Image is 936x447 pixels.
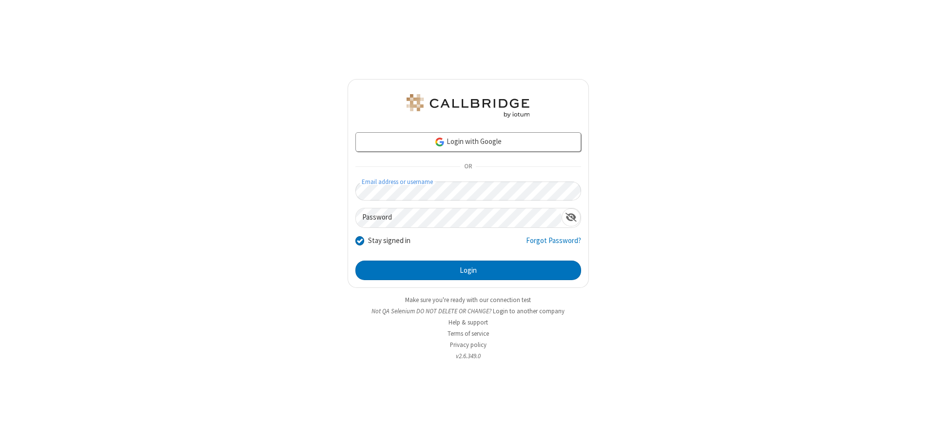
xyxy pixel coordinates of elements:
a: Make sure you're ready with our connection test [405,296,531,304]
a: Terms of service [448,329,489,338]
input: Password [356,208,562,227]
input: Email address or username [355,182,581,201]
li: Not QA Selenium DO NOT DELETE OR CHANGE? [348,306,589,316]
button: Login to another company [493,306,565,316]
a: Privacy policy [450,341,487,349]
button: Login [355,261,581,280]
li: v2.6.349.0 [348,351,589,361]
img: QA Selenium DO NOT DELETE OR CHANGE [405,94,531,118]
a: Login with Google [355,132,581,152]
div: Show password [562,208,581,226]
img: google-icon.png [434,137,445,147]
label: Stay signed in [368,235,410,246]
span: OR [460,160,476,174]
a: Forgot Password? [526,235,581,254]
a: Help & support [448,318,488,326]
